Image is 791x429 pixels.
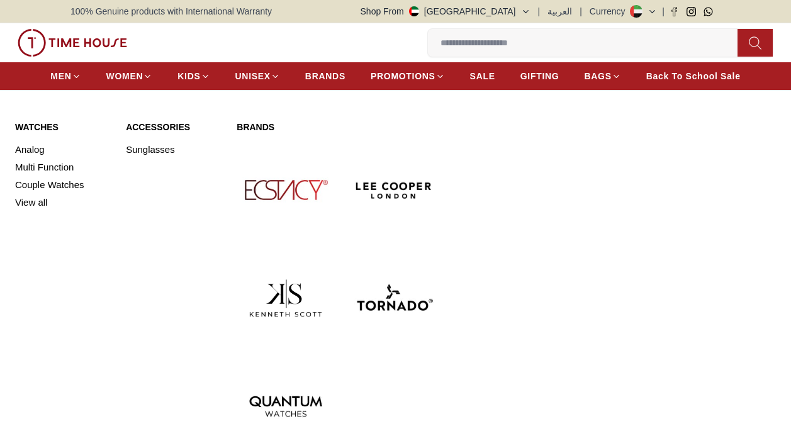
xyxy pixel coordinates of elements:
[371,65,445,87] a: PROMOTIONS
[345,249,443,347] img: Tornado
[15,194,111,211] a: View all
[106,65,153,87] a: WOMEN
[371,70,435,82] span: PROMOTIONS
[520,70,559,82] span: GIFTING
[590,5,631,18] div: Currency
[237,141,335,239] img: Ecstacy
[520,65,559,87] a: GIFTING
[670,7,679,16] a: Facebook
[662,5,665,18] span: |
[470,65,495,87] a: SALE
[646,65,741,87] a: Back To School Sale
[547,5,572,18] button: العربية
[50,65,81,87] a: MEN
[70,5,272,18] span: 100% Genuine products with International Warranty
[15,176,111,194] a: Couple Watches
[345,141,443,239] img: Lee Cooper
[584,70,611,82] span: BAGS
[538,5,541,18] span: |
[126,141,222,159] a: Sunglasses
[15,141,111,159] a: Analog
[470,70,495,82] span: SALE
[646,70,741,82] span: Back To School Sale
[18,29,127,57] img: ...
[237,121,443,133] a: Brands
[126,121,222,133] a: Accessories
[237,249,335,347] img: Kenneth Scott
[361,5,530,18] button: Shop From[GEOGRAPHIC_DATA]
[15,159,111,176] a: Multi Function
[584,65,620,87] a: BAGS
[580,5,582,18] span: |
[409,6,419,16] img: United Arab Emirates
[15,121,111,133] a: Watches
[177,65,210,87] a: KIDS
[177,70,200,82] span: KIDS
[106,70,143,82] span: WOMEN
[305,70,345,82] span: BRANDS
[704,7,713,16] a: Whatsapp
[305,65,345,87] a: BRANDS
[687,7,696,16] a: Instagram
[235,65,280,87] a: UNISEX
[235,70,271,82] span: UNISEX
[50,70,71,82] span: MEN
